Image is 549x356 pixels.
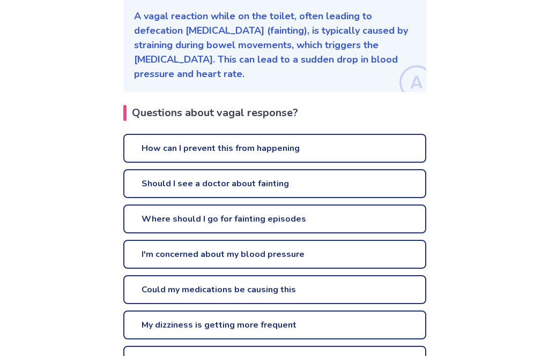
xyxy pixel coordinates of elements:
[123,105,426,121] h2: Questions about vagal response?
[123,310,426,339] a: My dizziness is getting more frequent
[123,275,426,304] a: Could my medications be causing this
[123,204,426,233] a: Where should I go for fainting episodes
[123,169,426,198] a: Should I see a doctor about fainting
[123,240,426,269] a: I'm concerned about my blood pressure
[123,134,426,163] a: How can I prevent this from happening
[134,9,416,81] p: A vagal reaction while on the toilet, often leading to defecation [MEDICAL_DATA] (fainting), is t...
